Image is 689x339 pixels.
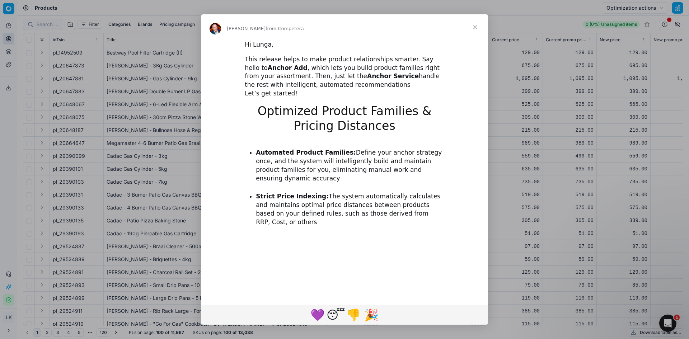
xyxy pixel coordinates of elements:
h1: Optimized Product Families & Pricing Distances [245,104,444,138]
li: Define your anchor strategy once, and the system will intelligently build and maintain product fa... [256,149,444,183]
span: tada reaction [362,306,380,323]
b: Anchor Add [268,64,308,71]
img: Profile image for Dmitriy [210,23,221,34]
b: Strict Price Indexing: [256,193,329,200]
span: sleeping reaction [327,306,344,323]
span: [PERSON_NAME] [227,26,266,31]
div: This release helps to make product relationships smarter. Say hello to , which lets you build pro... [245,55,444,98]
b: Automated Product Families: [256,149,356,156]
span: 1 reaction [344,306,362,323]
b: Anchor Service [367,72,419,80]
span: from Competera [266,26,304,31]
span: 💜 [310,308,325,322]
span: 🎉 [364,308,379,322]
li: The system automatically calculates and maintains optimal price distances between products based ... [256,192,444,227]
span: 😴 [327,308,345,322]
span: purple heart reaction [309,306,327,323]
span: Close [462,14,488,40]
div: Hi Lunga, [245,41,444,49]
span: 👎 [346,308,361,322]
